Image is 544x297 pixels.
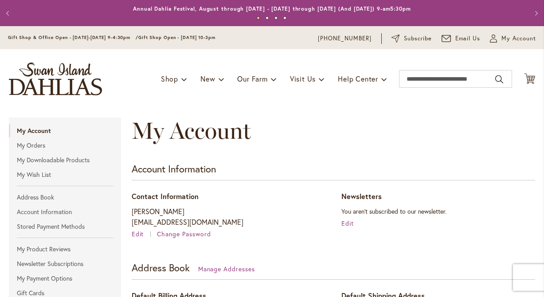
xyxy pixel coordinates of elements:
a: Stored Payment Methods [9,220,121,233]
a: Change Password [157,230,211,238]
span: New [200,74,215,83]
a: My Wish List [9,168,121,181]
a: Subscribe [391,34,432,43]
span: Shop [161,74,178,83]
a: Address Book [9,191,121,204]
strong: My Account [9,124,121,137]
span: My Account [132,117,251,145]
button: 2 of 4 [266,16,269,20]
button: 3 of 4 [274,16,278,20]
a: Manage Addresses [198,265,255,273]
a: [PHONE_NUMBER] [318,34,372,43]
span: My Account [501,34,536,43]
span: Our Farm [237,74,267,83]
p: [PERSON_NAME] [EMAIL_ADDRESS][DOMAIN_NAME] [132,206,325,227]
a: My Product Reviews [9,242,121,256]
p: You aren't subscribed to our newsletter. [341,206,535,217]
span: Gift Shop & Office Open - [DATE]-[DATE] 9-4:30pm / [8,35,138,40]
button: My Account [490,34,536,43]
a: Annual Dahlia Festival, August through [DATE] - [DATE] through [DATE] (And [DATE]) 9-am5:30pm [133,5,411,12]
a: Email Us [442,34,481,43]
a: store logo [9,63,102,95]
a: Newsletter Subscriptions [9,257,121,270]
span: Contact Information [132,191,199,201]
strong: Address Book [132,261,190,274]
span: Newsletters [341,191,382,201]
button: 4 of 4 [283,16,286,20]
span: Help Center [338,74,378,83]
span: Email Us [455,34,481,43]
a: Edit [341,219,354,227]
a: My Downloadable Products [9,153,121,167]
strong: Account Information [132,162,216,175]
button: Next [526,4,544,22]
a: My Orders [9,139,121,152]
a: Account Information [9,205,121,219]
span: Subscribe [404,34,432,43]
span: Gift Shop Open - [DATE] 10-3pm [138,35,215,40]
button: 1 of 4 [257,16,260,20]
span: Edit [132,230,144,238]
iframe: Launch Accessibility Center [7,266,31,290]
span: Visit Us [290,74,316,83]
a: Edit [132,230,156,238]
a: My Payment Options [9,272,121,285]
